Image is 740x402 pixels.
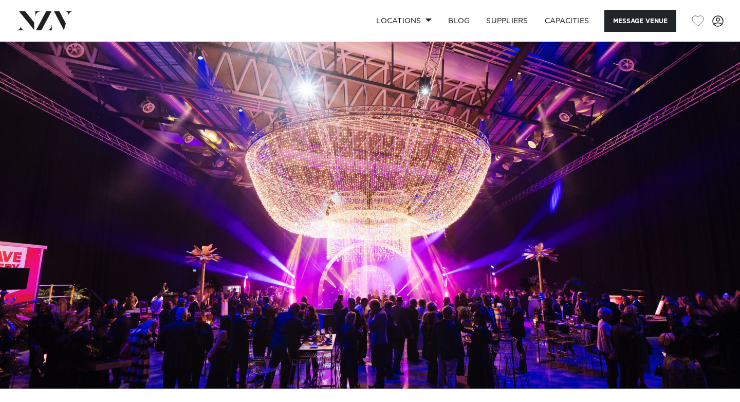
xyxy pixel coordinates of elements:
[478,10,536,32] a: SUPPLIERS
[16,11,72,30] img: nzv-logo.png
[440,10,478,32] a: BLOG
[604,10,676,32] button: Message Venue
[536,10,598,32] a: Capacities
[368,10,440,32] a: Locations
